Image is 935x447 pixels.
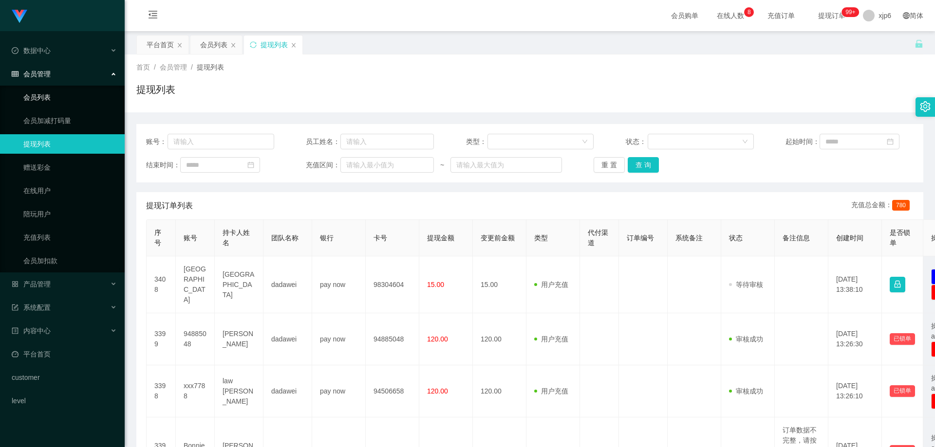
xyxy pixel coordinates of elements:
a: 赠送彩金 [23,158,117,177]
i: 图标: form [12,304,19,311]
a: 在线用户 [23,181,117,200]
span: 起始时间： [785,137,820,147]
i: 图标: down [742,139,748,145]
td: 94885048 [366,313,419,365]
p: 8 [748,7,751,17]
i: 图标: close [230,42,236,48]
span: 创建时间 [836,234,863,242]
span: 账号： [146,137,168,147]
span: 系统配置 [12,304,51,311]
div: 提现列表 [261,36,288,54]
sup: 8 [744,7,754,17]
td: 98304604 [366,256,419,313]
td: dadawei [263,313,312,365]
span: 类型： [466,137,488,147]
a: 充值列表 [23,228,117,247]
span: 员工姓名： [306,137,340,147]
td: [DATE] 13:26:10 [828,365,882,417]
td: pay now [312,365,366,417]
span: ~ [434,160,450,170]
span: 15.00 [427,281,444,288]
a: 会员加扣款 [23,251,117,270]
span: 首页 [136,63,150,71]
i: 图标: menu-fold [136,0,169,32]
span: 用户充值 [534,335,568,343]
a: 陪玩用户 [23,204,117,224]
td: 3399 [147,313,176,365]
span: 提现订单 [813,12,850,19]
i: 图标: global [903,12,910,19]
span: 120.00 [427,387,448,395]
button: 已锁单 [890,385,915,397]
td: [GEOGRAPHIC_DATA] [176,256,215,313]
td: law [PERSON_NAME] [215,365,263,417]
span: 类型 [534,234,548,242]
td: 3408 [147,256,176,313]
i: 图标: profile [12,327,19,334]
td: [GEOGRAPHIC_DATA] [215,256,263,313]
span: 审核成功 [729,387,763,395]
td: 94885048 [176,313,215,365]
span: 状态 [729,234,743,242]
span: 提现列表 [197,63,224,71]
span: 银行 [320,234,334,242]
span: 充值订单 [763,12,800,19]
input: 请输入最小值为 [340,157,434,173]
span: 数据中心 [12,47,51,54]
i: 图标: setting [920,101,931,112]
td: xxx7788 [176,365,215,417]
i: 图标: appstore-o [12,281,19,287]
span: 用户充值 [534,387,568,395]
td: 94506658 [366,365,419,417]
span: 团队名称 [271,234,299,242]
a: 提现列表 [23,134,117,154]
span: 持卡人姓名 [223,229,250,247]
span: 状态： [626,137,648,147]
td: 3398 [147,365,176,417]
a: 会员列表 [23,88,117,107]
i: 图标: table [12,71,19,77]
input: 请输入 [340,134,434,149]
td: dadawei [263,256,312,313]
span: 卡号 [374,234,387,242]
span: 在线人数 [712,12,749,19]
h1: 提现列表 [136,82,175,97]
span: 变更前金额 [481,234,515,242]
span: 120.00 [427,335,448,343]
span: 系统备注 [675,234,703,242]
span: 产品管理 [12,280,51,288]
span: 等待审核 [729,281,763,288]
td: [PERSON_NAME] [215,313,263,365]
i: 图标: down [582,139,588,145]
sup: 213 [841,7,859,17]
span: 用户充值 [534,281,568,288]
span: 序号 [154,229,161,247]
a: 会员加减打码量 [23,111,117,130]
i: 图标: sync [250,41,257,48]
span: 备注信息 [783,234,810,242]
button: 图标: lock [890,277,905,292]
button: 查 询 [628,157,659,173]
i: 图标: close [177,42,183,48]
span: 提现金额 [427,234,454,242]
td: [DATE] 13:26:30 [828,313,882,365]
button: 已锁单 [890,333,915,345]
input: 请输入最大值为 [450,157,561,173]
i: 图标: calendar [887,138,894,145]
button: 重 置 [594,157,625,173]
td: 120.00 [473,313,526,365]
span: 是否锁单 [890,229,910,247]
a: customer [12,368,117,387]
span: 审核成功 [729,335,763,343]
i: 图标: calendar [247,161,254,168]
i: 图标: unlock [915,39,923,48]
span: 会员管理 [160,63,187,71]
span: 代付渠道 [588,229,608,247]
div: 平台首页 [147,36,174,54]
td: pay now [312,256,366,313]
td: dadawei [263,365,312,417]
input: 请输入 [168,134,274,149]
td: [DATE] 13:38:10 [828,256,882,313]
td: pay now [312,313,366,365]
span: 提现订单列表 [146,200,193,212]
